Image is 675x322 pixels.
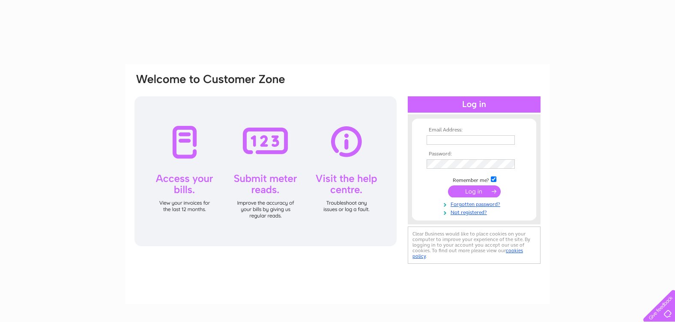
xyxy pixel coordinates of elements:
div: Clear Business would like to place cookies on your computer to improve your experience of the sit... [408,227,541,264]
th: Password: [424,151,524,157]
input: Submit [448,185,501,197]
a: cookies policy [412,247,523,259]
a: Not registered? [427,208,524,216]
td: Remember me? [424,175,524,184]
a: Forgotten password? [427,200,524,208]
th: Email Address: [424,127,524,133]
